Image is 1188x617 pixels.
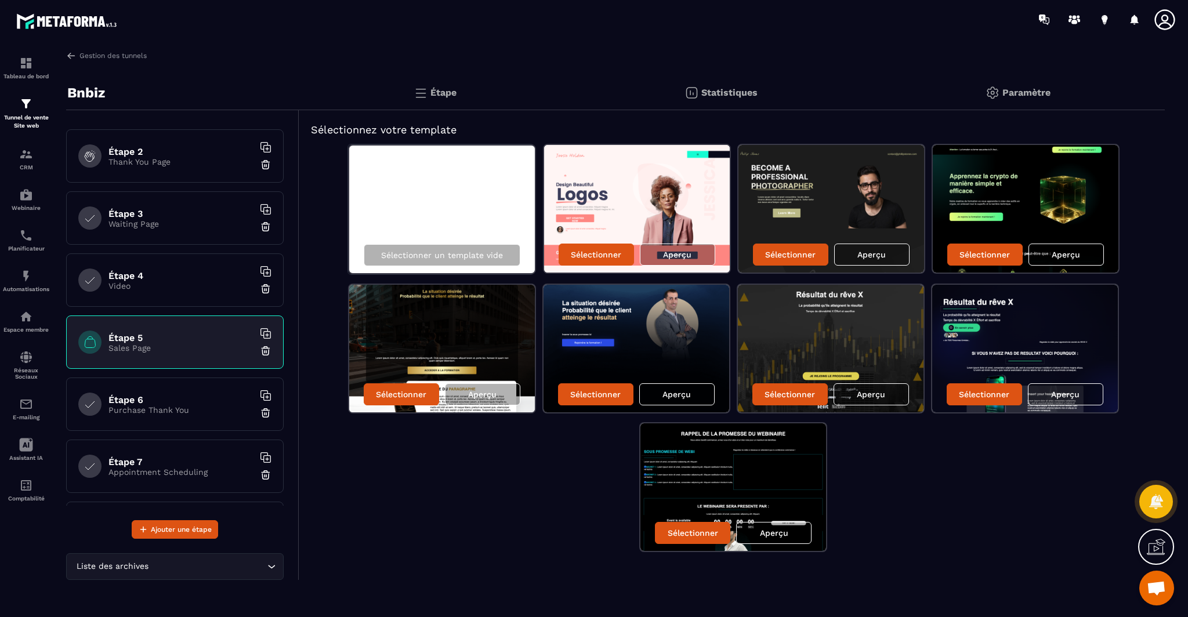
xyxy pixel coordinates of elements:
[66,50,77,61] img: arrow
[19,397,33,411] img: email
[19,350,33,364] img: social-network
[430,87,457,98] p: Étape
[108,157,253,166] p: Thank You Page
[108,456,253,467] h6: Étape 7
[381,251,503,260] p: Sélectionner un template vide
[3,114,49,130] p: Tunnel de vente Site web
[66,50,147,61] a: Gestion des tunnels
[108,281,253,291] p: Video
[3,88,49,139] a: formationformationTunnel de vente Site web
[260,345,271,357] img: trash
[151,560,265,573] input: Search for option
[3,73,49,79] p: Tableau de bord
[19,228,33,242] img: scheduler
[1052,250,1080,259] p: Aperçu
[468,390,497,399] p: Aperçu
[3,342,49,389] a: social-networksocial-networkRéseaux Sociaux
[3,455,49,461] p: Assistant IA
[19,56,33,70] img: formation
[16,10,121,32] img: logo
[108,146,253,157] h6: Étape 2
[857,390,885,399] p: Aperçu
[662,390,691,399] p: Aperçu
[3,164,49,170] p: CRM
[3,301,49,342] a: automationsautomationsEspace membre
[544,145,730,273] img: image
[544,285,729,412] img: image
[260,469,271,481] img: trash
[668,528,718,538] p: Sélectionner
[3,205,49,211] p: Webinaire
[857,250,886,259] p: Aperçu
[738,285,923,412] img: image
[19,97,33,111] img: formation
[738,145,924,273] img: image
[640,423,826,551] img: image
[570,390,621,399] p: Sélectionner
[66,553,284,580] div: Search for option
[19,478,33,492] img: accountant
[1051,390,1080,399] p: Aperçu
[19,269,33,283] img: automations
[311,122,1153,138] h5: Sélectionnez votre template
[108,343,253,353] p: Sales Page
[67,81,105,104] p: Bnbiz
[108,394,253,405] h6: Étape 6
[663,250,691,259] p: Aperçu
[986,86,999,100] img: setting-gr.5f69749f.svg
[765,250,816,259] p: Sélectionner
[3,179,49,220] a: automationsautomationsWebinaire
[3,414,49,420] p: E-mailing
[108,270,253,281] h6: Étape 4
[3,220,49,260] a: schedulerschedulerPlanificateur
[108,219,253,228] p: Waiting Page
[3,260,49,301] a: automationsautomationsAutomatisations
[1139,571,1174,605] div: Ouvrir le chat
[108,467,253,477] p: Appointment Scheduling
[3,286,49,292] p: Automatisations
[3,470,49,510] a: accountantaccountantComptabilité
[571,250,621,259] p: Sélectionner
[376,390,426,399] p: Sélectionner
[959,250,1010,259] p: Sélectionner
[933,145,1118,273] img: image
[3,48,49,88] a: formationformationTableau de bord
[19,147,33,161] img: formation
[701,87,758,98] p: Statistiques
[684,86,698,100] img: stats.20deebd0.svg
[414,86,428,100] img: bars.0d591741.svg
[765,390,815,399] p: Sélectionner
[260,407,271,419] img: trash
[132,520,218,539] button: Ajouter une étape
[108,208,253,219] h6: Étape 3
[1002,87,1051,98] p: Paramètre
[260,159,271,170] img: trash
[108,332,253,343] h6: Étape 5
[3,139,49,179] a: formationformationCRM
[108,405,253,415] p: Purchase Thank You
[260,221,271,233] img: trash
[19,188,33,202] img: automations
[3,389,49,429] a: emailemailE-mailing
[932,285,1118,412] img: image
[151,524,212,535] span: Ajouter une étape
[3,326,49,333] p: Espace membre
[3,367,49,380] p: Réseaux Sociaux
[74,560,151,573] span: Liste des archives
[3,495,49,502] p: Comptabilité
[260,283,271,295] img: trash
[3,245,49,252] p: Planificateur
[19,310,33,324] img: automations
[760,528,788,538] p: Aperçu
[959,390,1009,399] p: Sélectionner
[349,285,535,412] img: image
[3,429,49,470] a: Assistant IA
